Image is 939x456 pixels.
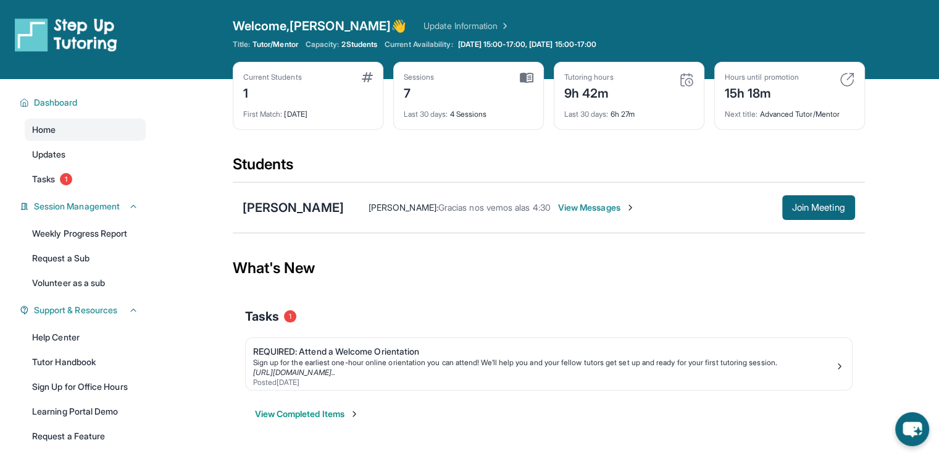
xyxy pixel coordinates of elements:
a: Learning Portal Demo [25,400,146,423]
a: Volunteer as a sub [25,272,146,294]
span: [DATE] 15:00-17:00, [DATE] 15:00-17:00 [458,40,597,49]
img: card [679,72,694,87]
div: 7 [404,82,435,102]
img: card [362,72,373,82]
div: Hours until promotion [725,72,799,82]
span: Capacity: [306,40,340,49]
span: Welcome, [PERSON_NAME] 👋 [233,17,407,35]
div: REQUIRED: Attend a Welcome Orientation [253,345,835,358]
div: 1 [243,82,302,102]
span: 1 [284,310,296,323]
div: Students [233,154,865,182]
div: 4 Sessions [404,102,533,119]
span: Last 30 days : [404,109,448,119]
a: Tutor Handbook [25,351,146,373]
a: Update Information [424,20,510,32]
button: Support & Resources [29,304,138,316]
img: card [520,72,533,83]
span: 1 [60,173,72,185]
a: Request a Sub [25,247,146,269]
span: Last 30 days : [564,109,609,119]
a: [DATE] 15:00-17:00, [DATE] 15:00-17:00 [456,40,599,49]
span: First Match : [243,109,283,119]
div: 15h 18m [725,82,799,102]
a: Weekly Progress Report [25,222,146,245]
span: View Messages [558,201,635,214]
a: Tasks1 [25,168,146,190]
span: Gracias nos vemos alas 4:30 [438,202,551,213]
button: View Completed Items [255,408,359,420]
div: Tutoring hours [564,72,614,82]
button: Join Meeting [782,195,855,220]
a: Sign Up for Office Hours [25,376,146,398]
span: 2 Students [341,40,377,49]
span: Session Management [34,200,120,213]
span: Title: [233,40,250,49]
div: Advanced Tutor/Mentor [725,102,854,119]
a: REQUIRED: Attend a Welcome OrientationSign up for the earliest one-hour online orientation you ca... [246,338,852,390]
span: Join Meeting [792,204,845,211]
a: Help Center [25,326,146,348]
a: [URL][DOMAIN_NAME].. [253,368,335,377]
span: Dashboard [34,96,78,109]
div: Current Students [243,72,302,82]
img: Chevron-Right [625,203,635,213]
span: Home [32,124,56,136]
a: Home [25,119,146,141]
div: [DATE] [243,102,373,119]
img: card [840,72,854,87]
a: Updates [25,143,146,166]
button: Dashboard [29,96,138,109]
button: chat-button [895,412,929,446]
span: Tasks [245,308,279,325]
button: Session Management [29,200,138,213]
span: [PERSON_NAME] : [369,202,438,213]
span: Tasks [32,173,55,185]
div: [PERSON_NAME] [243,199,344,216]
div: Sign up for the earliest one-hour online orientation you can attend! We’ll help you and your fell... [253,358,835,368]
div: 9h 42m [564,82,614,102]
span: Tutor/Mentor [252,40,298,49]
span: Support & Resources [34,304,117,316]
img: logo [15,17,117,52]
div: 6h 27m [564,102,694,119]
span: Current Availability: [385,40,453,49]
div: Posted [DATE] [253,378,835,387]
span: Updates [32,148,66,161]
img: Chevron Right [498,20,510,32]
a: Request a Feature [25,425,146,447]
div: Sessions [404,72,435,82]
span: Next title : [725,109,758,119]
div: What's New [233,241,865,295]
